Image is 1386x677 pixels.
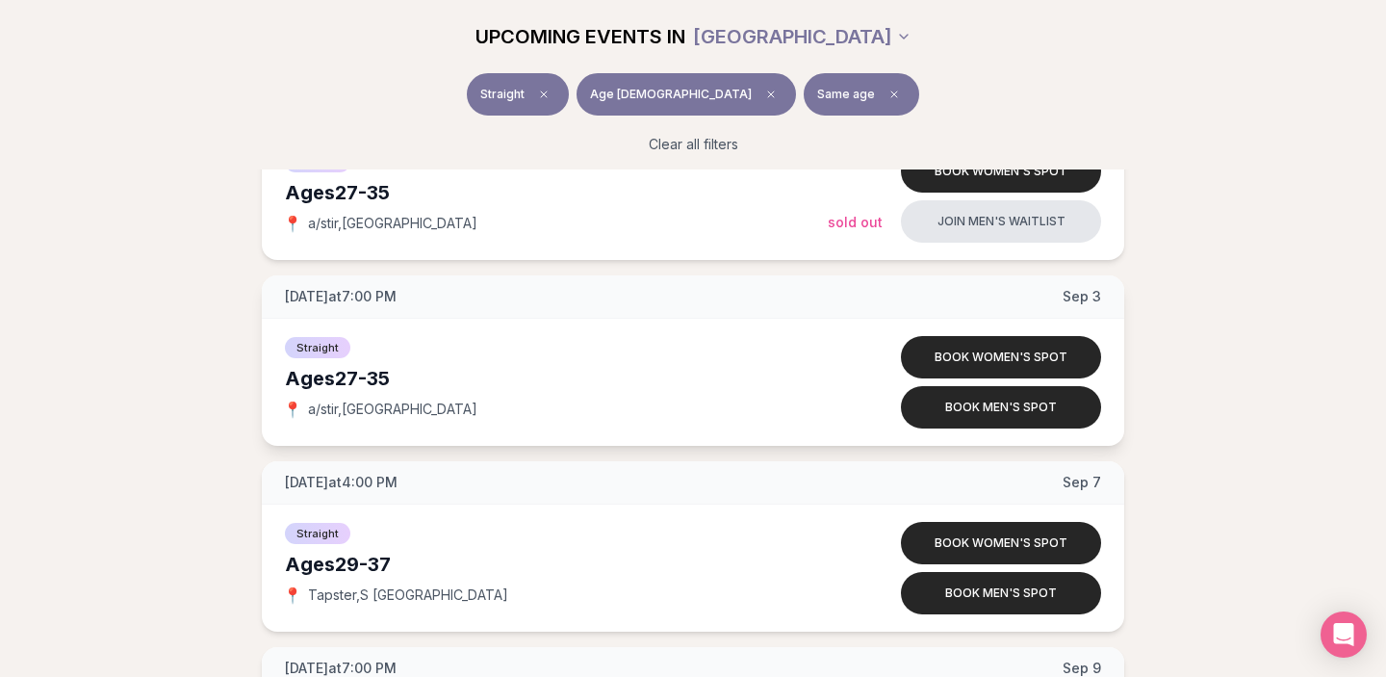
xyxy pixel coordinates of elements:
[480,87,525,102] span: Straight
[693,15,911,58] button: [GEOGRAPHIC_DATA]
[308,586,508,605] span: Tapster , S [GEOGRAPHIC_DATA]
[828,214,883,230] span: Sold Out
[285,587,300,603] span: 📍
[532,83,555,106] span: Clear event type filter
[901,386,1101,429] button: Book men's spot
[590,87,752,102] span: Age [DEMOGRAPHIC_DATA]
[308,400,477,419] span: a/stir , [GEOGRAPHIC_DATA]
[1063,287,1101,306] span: Sep 3
[901,200,1101,243] button: Join men's waitlist
[285,287,397,306] span: [DATE] at 7:00 PM
[637,123,750,166] button: Clear all filters
[1321,612,1367,658] div: Open Intercom Messenger
[285,523,350,544] span: Straight
[285,365,828,392] div: Ages 27-35
[285,179,828,206] div: Ages 27-35
[475,23,685,50] span: UPCOMING EVENTS IN
[901,572,1101,614] button: Book men's spot
[759,83,783,106] span: Clear age
[308,214,477,233] span: a/stir , [GEOGRAPHIC_DATA]
[285,216,300,231] span: 📍
[285,473,398,492] span: [DATE] at 4:00 PM
[804,73,919,116] button: Same ageClear preference
[1063,473,1101,492] span: Sep 7
[577,73,796,116] button: Age [DEMOGRAPHIC_DATA]Clear age
[285,402,300,417] span: 📍
[901,336,1101,378] button: Book women's spot
[901,522,1101,564] button: Book women's spot
[901,150,1101,193] button: Book women's spot
[817,87,875,102] span: Same age
[467,73,569,116] button: StraightClear event type filter
[285,551,828,578] div: Ages 29-37
[883,83,906,106] span: Clear preference
[285,337,350,358] span: Straight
